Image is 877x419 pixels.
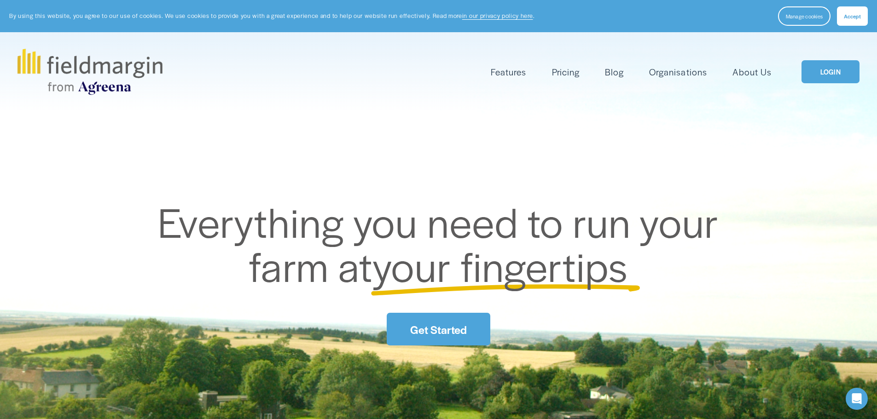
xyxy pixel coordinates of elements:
[801,60,860,84] a: LOGIN
[17,49,162,95] img: fieldmargin.com
[837,6,868,26] button: Accept
[786,12,823,20] span: Manage cookies
[649,64,707,80] a: Organisations
[844,12,861,20] span: Accept
[552,64,580,80] a: Pricing
[158,192,728,294] span: Everything you need to run your farm at
[387,313,490,345] a: Get Started
[372,236,628,294] span: your fingertips
[491,64,526,80] a: folder dropdown
[732,64,772,80] a: About Us
[778,6,831,26] button: Manage cookies
[462,11,533,20] a: in our privacy policy here
[846,388,868,410] div: Open Intercom Messenger
[491,65,526,79] span: Features
[605,64,624,80] a: Blog
[9,11,534,20] p: By using this website, you agree to our use of cookies. We use cookies to provide you with a grea...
